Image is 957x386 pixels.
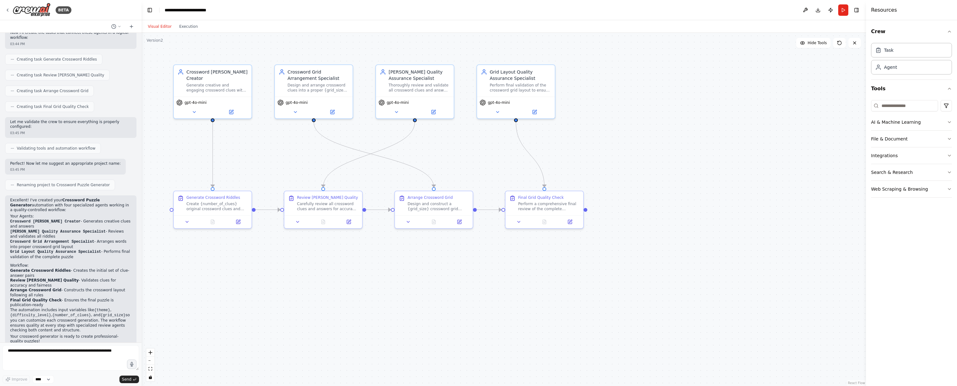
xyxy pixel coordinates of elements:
span: Creating task Review [PERSON_NAME] Quality [17,73,104,78]
div: Generate creative and engaging crossword clues with their corresponding answers for {difficulty_l... [186,83,248,93]
g: Edge from c50f2826-1992-4a53-8e65-cde429294de6 to 165fda39-8dbe-4cab-8326-435d5b1b34f0 [311,122,437,187]
div: Arrange Crossword Grid [408,195,453,200]
li: - Reviews and validates all riddles [10,229,131,239]
code: Crossword Grid Arrangement Specialist [10,240,94,244]
li: - Generates creative clues and answers [10,219,131,229]
div: React Flow controls [146,348,154,381]
div: Perform final validation of the crossword grid layout to ensure perfect spelling, proper word int... [490,83,551,93]
code: {number_of_clues} [52,313,91,318]
button: Open in side panel [227,218,249,226]
a: React Flow attribution [848,381,865,385]
div: Crossword Grid Arrangement Specialist [288,69,349,81]
div: Crew [871,40,952,80]
div: Design and arrange crossword clues into a proper {grid_size} crossword grid layout that follows a... [288,83,349,93]
g: Edge from 5f71fb66-0358-4989-9fed-20fa8a0fbdd9 to 165fda39-8dbe-4cab-8326-435d5b1b34f0 [366,207,391,213]
button: File & Document [871,131,952,147]
button: Hide Tools [796,38,831,48]
div: Thoroughly review and validate all crossword clues and answers for accuracy, fairness, and qualit... [389,83,450,93]
strong: Generate Crossword Riddles [10,268,71,273]
li: - Validates clues for accuracy and fairness [10,278,131,288]
button: Open in side panel [213,108,249,116]
span: Creating task Final Grid Quality Check [17,104,89,109]
button: No output available [310,218,337,226]
button: Open in side panel [314,108,350,116]
p: Let me validate the crew to ensure everything is properly configured: [10,120,131,129]
h2: Workflow: [10,263,131,268]
button: No output available [421,218,447,226]
div: Agent [884,64,897,70]
li: - Creates the initial set of clue-answer pairs [10,268,131,278]
div: 03:45 PM [10,131,131,135]
div: Review [PERSON_NAME] QualityCarefully review all crossword clues and answers for accuracy, fairne... [284,191,363,229]
strong: Crossword Puzzle Generator [10,198,100,207]
strong: Final Grid Quality Check [10,298,62,302]
button: Hide left sidebar [145,6,154,15]
p: Your crossword generator is ready to create professional-quality puzzles! [10,334,131,344]
code: {difficulty_level} [10,313,51,318]
button: Open in side panel [338,218,360,226]
button: fit view [146,365,154,373]
span: gpt-4o-mini [488,100,510,105]
p: The automation includes input variables like , , , and so you can customize each crossword genera... [10,308,131,333]
span: Validating tools and automation workflow [17,146,95,151]
button: Crew [871,23,952,40]
div: Crossword Grid Arrangement SpecialistDesign and arrange crossword clues into a proper {grid_size}... [274,64,353,119]
span: Creating task Generate Crossword Riddles [17,57,97,62]
button: Open in side panel [517,108,552,116]
button: Web Scraping & Browsing [871,181,952,197]
button: Hide right sidebar [852,6,861,15]
div: Generate Crossword RiddlesCreate {number_of_clues} original crossword clues and their correspondi... [173,191,252,229]
div: Design and construct a {grid_size} crossword grid layout using the approved clues and answers. En... [408,201,469,211]
button: Tools [871,80,952,98]
h2: Your Agents: [10,214,131,219]
nav: breadcrumb [165,7,224,13]
code: [PERSON_NAME] Quality Assurance Specialist [10,229,106,234]
li: - Performs final validation of the complete puzzle [10,249,131,259]
div: Crossword [PERSON_NAME] CreatorGenerate creative and engaging crossword clues with their correspo... [173,64,252,119]
g: Edge from 5bf5bc95-5981-49b4-93ed-5f487891b09f to 5f71fb66-0358-4989-9fed-20fa8a0fbdd9 [320,122,418,187]
g: Edge from 2ba4e2fd-15b5-4703-92ec-8e95516e6ac3 to 5f71fb66-0358-4989-9fed-20fa8a0fbdd9 [256,207,280,213]
p: Now I'll create the tasks that connect these agents in a logical workflow: [10,30,131,40]
code: Grid Layout Quality Assurance Specialist [10,250,101,254]
div: Final Grid Quality Check [518,195,564,200]
div: Perform a comprehensive final review of the complete crossword puzzle. Verify all spellings are c... [518,201,579,211]
button: Execution [175,23,202,30]
strong: Arrange Crossword Grid [10,288,61,292]
p: Excellent! I've created your automation with four specialized agents working in a quality-control... [10,198,131,213]
span: Renaming project to Crossword Puzzle Generator [17,182,110,187]
span: gpt-4o-mini [185,100,207,105]
div: Review [PERSON_NAME] Quality [297,195,358,200]
h4: Resources [871,6,897,14]
div: 03:45 PM [10,167,121,172]
div: [PERSON_NAME] Quality Assurance Specialist [389,69,450,81]
div: Final Grid Quality CheckPerform a comprehensive final review of the complete crossword puzzle. Ve... [505,191,584,229]
strong: Review [PERSON_NAME] Quality [10,278,79,282]
button: Open in side panel [559,218,581,226]
li: - Arranges words into proper crossword grid layout [10,239,131,249]
button: Improve [3,375,30,383]
div: Crossword [PERSON_NAME] Creator [186,69,248,81]
button: Send [119,376,139,383]
div: Create {number_of_clues} original crossword clues and their corresponding answers for a {difficul... [186,201,248,211]
g: Edge from 06510fab-f9e3-4acb-b8e0-5ffb33eca0af to 2ba4e2fd-15b5-4703-92ec-8e95516e6ac3 [209,116,216,187]
button: Open in side panel [448,218,470,226]
span: gpt-4o-mini [387,100,409,105]
div: Tools [871,98,952,203]
li: - Ensures the final puzzle is publication-ready [10,298,131,308]
span: Improve [12,377,27,382]
div: Grid Layout Quality Assurance SpecialistPerform final validation of the crossword grid layout to ... [476,64,555,119]
g: Edge from 45f6d136-0d62-4454-88b5-5bbe31702edc to da010d0f-dc7e-4aee-9e68-26c39f62f11b [513,122,548,187]
code: {theme} [94,308,110,312]
div: BETA [56,6,71,14]
button: AI & Machine Learning [871,114,952,130]
code: Crossword [PERSON_NAME] Creator [10,219,81,224]
button: No output available [531,218,558,226]
button: Click to speak your automation idea [127,359,136,369]
p: Perfect! Now let me suggest an appropriate project name: [10,161,121,166]
span: gpt-4o-mini [286,100,308,105]
li: - Constructs the crossword layout following all rules [10,288,131,298]
button: Start a new chat [126,23,136,30]
div: Generate Crossword Riddles [186,195,240,200]
img: Logo [13,3,51,17]
button: No output available [199,218,226,226]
